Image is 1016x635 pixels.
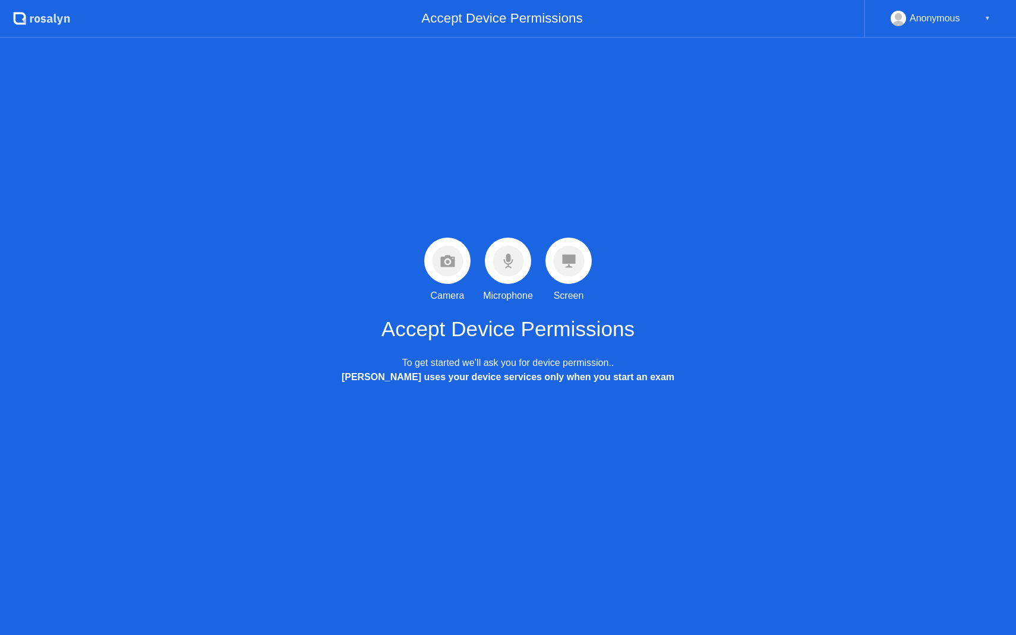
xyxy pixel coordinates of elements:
h1: Accept Device Permissions [381,314,635,345]
div: Camera [431,289,465,303]
div: Anonymous [910,11,960,26]
b: [PERSON_NAME] uses your device services only when you start an exam [342,372,674,382]
div: ▼ [985,11,990,26]
div: To get started we’ll ask you for device permission.. [342,356,674,384]
div: Screen [554,289,584,303]
div: Microphone [483,289,533,303]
